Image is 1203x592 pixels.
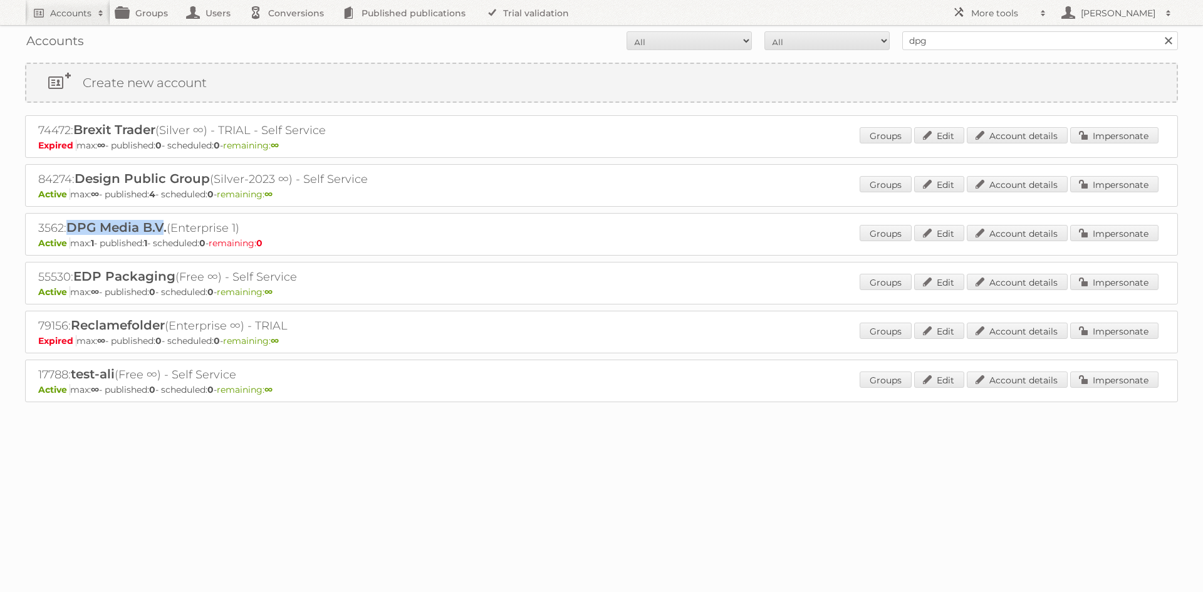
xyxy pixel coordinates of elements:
a: Create new account [26,64,1177,101]
strong: 0 [199,237,206,249]
span: Expired [38,335,76,346]
strong: ∞ [97,335,105,346]
span: remaining: [223,140,279,151]
strong: 4 [149,189,155,200]
a: Groups [860,225,912,241]
strong: 0 [149,286,155,298]
span: Active [38,286,70,298]
h2: 17788: (Free ∞) - Self Service [38,366,477,383]
a: Impersonate [1070,323,1159,339]
h2: 84274: (Silver-2023 ∞) - Self Service [38,171,477,187]
strong: 0 [214,140,220,151]
p: max: - published: - scheduled: - [38,384,1165,395]
strong: ∞ [271,335,279,346]
strong: ∞ [91,286,99,298]
strong: 1 [144,237,147,249]
strong: 0 [207,286,214,298]
span: EDP Packaging [73,269,175,284]
h2: [PERSON_NAME] [1078,7,1159,19]
span: Active [38,384,70,395]
strong: 0 [207,189,214,200]
h2: Accounts [50,7,91,19]
a: Impersonate [1070,176,1159,192]
strong: ∞ [264,189,273,200]
a: Groups [860,323,912,339]
a: Groups [860,371,912,388]
p: max: - published: - scheduled: - [38,335,1165,346]
strong: ∞ [271,140,279,151]
strong: 0 [214,335,220,346]
strong: ∞ [264,286,273,298]
strong: 0 [207,384,214,395]
a: Edit [914,225,964,241]
strong: ∞ [97,140,105,151]
a: Impersonate [1070,371,1159,388]
strong: ∞ [91,189,99,200]
span: Active [38,189,70,200]
a: Impersonate [1070,225,1159,241]
a: Account details [967,225,1068,241]
a: Impersonate [1070,127,1159,143]
span: Expired [38,140,76,151]
span: Design Public Group [75,171,210,186]
h2: 55530: (Free ∞) - Self Service [38,269,477,285]
a: Edit [914,274,964,290]
p: max: - published: - scheduled: - [38,189,1165,200]
a: Account details [967,127,1068,143]
span: Brexit Trader [73,122,155,137]
span: remaining: [217,384,273,395]
span: remaining: [209,237,263,249]
a: Edit [914,323,964,339]
h2: More tools [971,7,1034,19]
a: Edit [914,176,964,192]
a: Edit [914,127,964,143]
strong: 0 [155,140,162,151]
p: max: - published: - scheduled: - [38,286,1165,298]
h2: 74472: (Silver ∞) - TRIAL - Self Service [38,122,477,138]
h2: 79156: (Enterprise ∞) - TRIAL [38,318,477,334]
span: DPG Media B.V. [66,220,167,235]
a: Groups [860,127,912,143]
a: Groups [860,274,912,290]
span: remaining: [223,335,279,346]
strong: ∞ [264,384,273,395]
a: Account details [967,371,1068,388]
a: Account details [967,274,1068,290]
span: remaining: [217,286,273,298]
h2: 3562: (Enterprise 1) [38,220,477,236]
a: Account details [967,176,1068,192]
p: max: - published: - scheduled: - [38,140,1165,151]
a: Impersonate [1070,274,1159,290]
strong: 0 [256,237,263,249]
a: Edit [914,371,964,388]
a: Groups [860,176,912,192]
strong: 0 [149,384,155,395]
p: max: - published: - scheduled: - [38,237,1165,249]
span: Reclamefolder [71,318,165,333]
strong: 0 [155,335,162,346]
span: remaining: [217,189,273,200]
strong: ∞ [91,384,99,395]
span: Active [38,237,70,249]
strong: 1 [91,237,94,249]
a: Account details [967,323,1068,339]
span: test-ali [71,366,115,382]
